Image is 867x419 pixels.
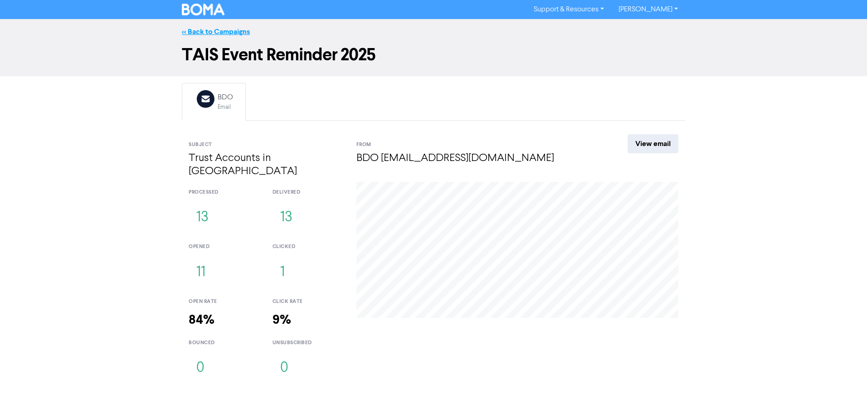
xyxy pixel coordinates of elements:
a: View email [628,134,678,153]
div: unsubscribed [273,339,343,347]
div: delivered [273,189,343,196]
button: 0 [189,353,212,383]
div: opened [189,243,259,251]
a: << Back to Campaigns [182,27,250,36]
div: click rate [273,298,343,306]
h4: BDO [EMAIL_ADDRESS][DOMAIN_NAME] [356,152,594,165]
h1: TAIS Event Reminder 2025 [182,44,685,65]
img: BOMA Logo [182,4,224,15]
iframe: Chat Widget [753,321,867,419]
button: 11 [189,258,213,287]
button: 13 [273,203,300,233]
a: Support & Resources [526,2,611,17]
strong: 84% [189,312,214,328]
strong: 9% [273,312,291,328]
div: BDO [218,92,233,103]
h4: Trust Accounts in [GEOGRAPHIC_DATA] [189,152,343,178]
button: 1 [273,258,292,287]
div: bounced [189,339,259,347]
button: 13 [189,203,216,233]
a: [PERSON_NAME] [611,2,685,17]
div: From [356,141,594,149]
div: processed [189,189,259,196]
div: clicked [273,243,343,251]
div: Email [218,103,233,112]
div: Subject [189,141,343,149]
button: 0 [273,353,296,383]
div: open rate [189,298,259,306]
